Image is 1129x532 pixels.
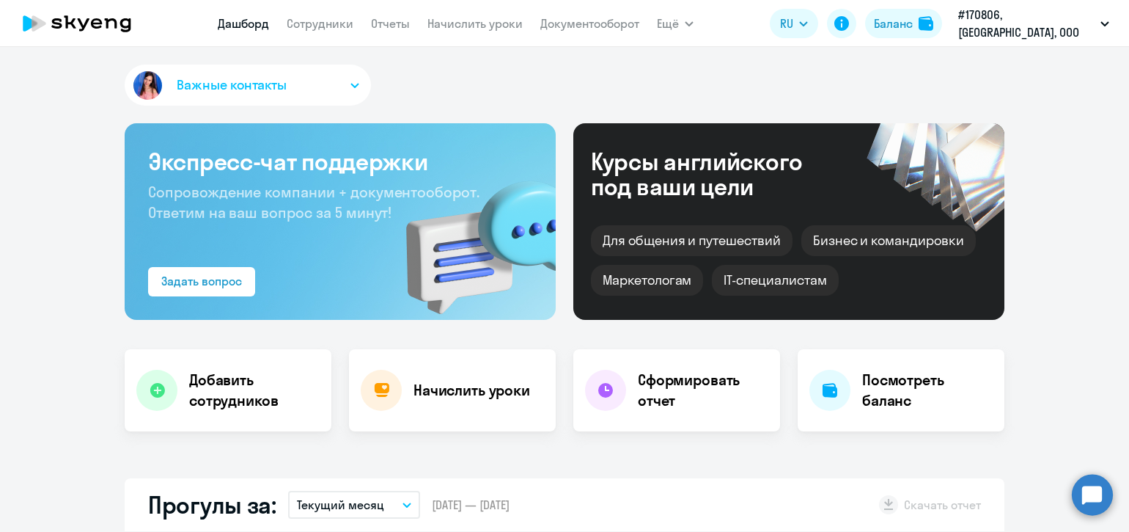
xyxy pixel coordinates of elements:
button: Ещё [657,9,694,38]
p: #170806, [GEOGRAPHIC_DATA], ООО [958,6,1095,41]
div: Маркетологам [591,265,703,296]
h3: Экспресс-чат поддержки [148,147,532,176]
div: Курсы английского под ваши цели [591,149,842,199]
div: Для общения и путешествий [591,225,792,256]
span: [DATE] — [DATE] [432,497,510,513]
button: Балансbalance [865,9,942,38]
button: RU [770,9,818,38]
span: Ещё [657,15,679,32]
div: Задать вопрос [161,272,242,290]
h4: Посмотреть баланс [862,370,993,411]
button: #170806, [GEOGRAPHIC_DATA], ООО [951,6,1117,41]
a: Дашборд [218,16,269,31]
div: Бизнес и командировки [801,225,976,256]
a: Начислить уроки [427,16,523,31]
div: IT-специалистам [712,265,838,296]
a: Отчеты [371,16,410,31]
div: Баланс [874,15,913,32]
h2: Прогулы за: [148,490,276,520]
span: RU [780,15,793,32]
button: Задать вопрос [148,267,255,296]
h4: Начислить уроки [413,380,530,401]
h4: Сформировать отчет [638,370,768,411]
button: Текущий месяц [288,491,420,519]
img: bg-img [385,155,556,320]
a: Сотрудники [287,16,353,31]
span: Сопровождение компании + документооборот. Ответим на ваш вопрос за 5 минут! [148,183,479,222]
span: Важные контакты [177,76,287,95]
a: Документооборот [540,16,639,31]
img: avatar [130,68,165,103]
img: balance [919,16,933,31]
button: Важные контакты [125,65,371,106]
h4: Добавить сотрудников [189,370,320,411]
p: Текущий месяц [297,496,384,514]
